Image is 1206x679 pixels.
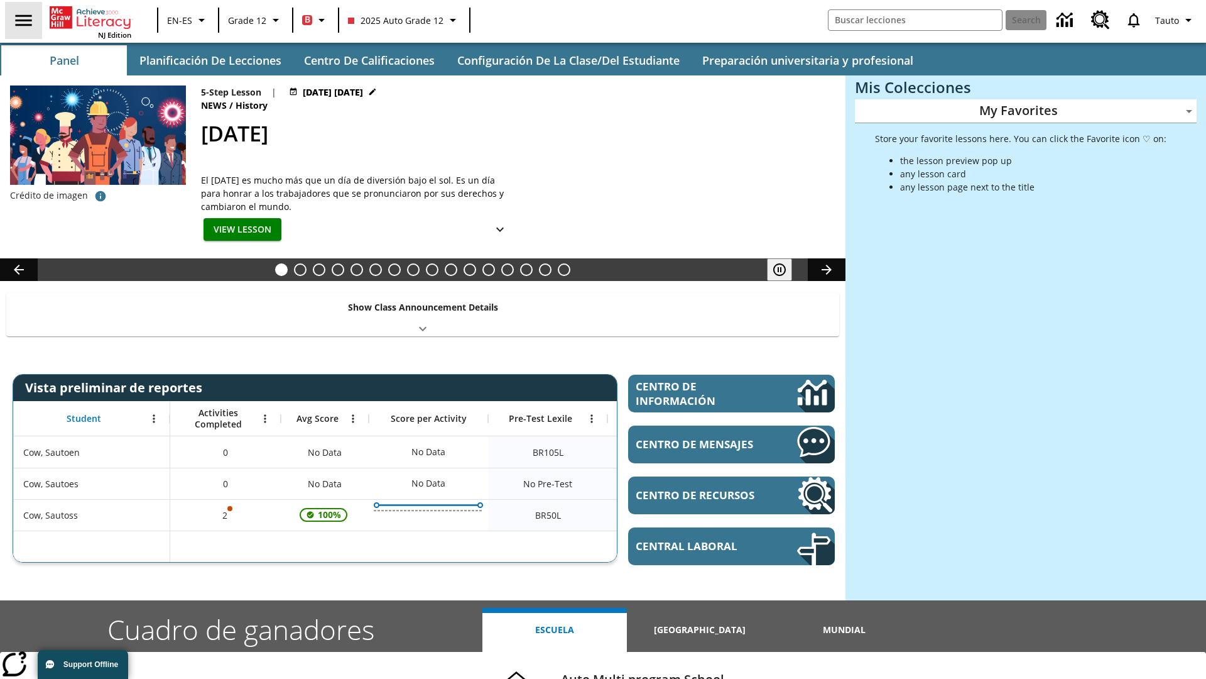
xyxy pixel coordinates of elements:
[1150,9,1201,31] button: Perfil/Configuración
[607,499,727,531] div: Beginning reader 50 Lexile, ER, Según la medida de lectura Lexile, el estudiante es un Lector Eme...
[201,99,229,113] span: News
[223,9,288,31] button: Grado: Grade 12, Elige un grado
[628,527,835,565] a: Central laboral
[98,30,131,40] span: NJ Edition
[900,167,1166,180] li: any lesson card
[900,154,1166,167] li: the lesson preview pop up
[144,409,163,428] button: Abrir menú
[388,263,401,276] button: Slide 7 Attack of the Terrifying Tomatoes
[343,9,465,31] button: Class: 2025 Auto Grade 12, Selecciona una clase
[900,180,1166,194] li: any lesson page next to the title
[607,468,727,499] div: No Data, Cow, Sautoes
[369,263,382,276] button: Slide 6 Solar Power to the People
[348,14,443,27] span: 2025 Auto Grade 12
[281,468,369,499] div: No Data, Cow, Sautoes
[167,14,192,27] span: EN-ES
[170,436,281,468] div: 0, Cow, Sautoen
[447,45,690,75] button: Configuración de la clase/del estudiante
[487,218,513,241] button: Ver más
[228,14,266,27] span: Grade 12
[10,189,88,202] p: Crédito de imagen
[405,471,452,496] div: No Data, Cow, Sautoes
[539,263,551,276] button: Slide 15 Point of View
[23,446,80,459] span: Cow, Sautoen
[296,413,339,424] span: Avg Score
[275,263,288,276] button: Slide 1 Día del Trabajo
[294,45,445,75] button: Centro de calificaciones
[201,174,515,213] div: El [DATE] es mucho más que un día de diversión bajo el sol. Es un día para honrar a los trabajado...
[221,509,230,522] p: 2
[201,86,261,99] p: 5-Step Lesson
[1,45,127,75] button: Panel
[636,437,759,451] span: Centro de mensajes
[162,9,214,31] button: Language: EN-ES, Selecciona un idioma
[50,5,131,30] a: Portada
[523,477,572,490] span: No Pre-Test, Cow, Sautoes
[509,413,572,424] span: Pre-Test Lexile
[855,79,1197,96] h3: Mis Colecciones
[10,86,186,185] img: una pancarta con fondo azul muestra la ilustración de una fila de diferentes hombres y mujeres co...
[628,375,835,412] a: Centro de información
[301,439,348,465] span: No Data
[772,608,916,652] button: Mundial
[636,488,759,502] span: Centro de recursos
[636,379,754,408] span: Centro de información
[391,413,467,424] span: Score per Activity
[1084,3,1117,37] a: Centro de recursos, Se abrirá en una pestaña nueva.
[332,263,344,276] button: Slide 4 ¡Fuera! ¡Es privado!
[201,174,515,213] span: El Día del Trabajo es mucho más que un día de diversión bajo el sol. Es un día para honrar a los ...
[223,446,228,459] span: 0
[5,2,42,39] button: Abrir el menú lateral
[301,471,348,497] span: No Data
[767,258,792,281] button: Pausar
[23,509,78,522] span: Cow, Sautoss
[313,504,346,526] span: 100%
[23,477,79,490] span: Cow, Sautoes
[482,608,627,652] button: Escuela
[297,9,334,31] button: Boost El color de la clase es rojo. Cambiar el color de la clase.
[129,45,291,75] button: Planificación de lecciones
[1117,4,1150,36] a: Notificaciones
[63,660,118,669] span: Support Offline
[1049,3,1084,38] a: Centro de información
[313,263,325,276] button: Slide 3 ¿Los autos del futuro?
[256,409,274,428] button: Abrir menú
[348,301,498,314] p: Show Class Announcement Details
[828,10,1002,30] input: search field
[855,99,1197,123] div: My Favorites
[464,263,476,276] button: Slide 11 Pre-release lesson
[6,293,839,336] div: Show Class Announcement Details
[628,426,835,463] a: Centro de mensajes
[177,407,259,430] span: Activities Completed
[204,218,281,241] button: View Lesson
[482,263,495,276] button: Slide 12 Career Lesson
[170,499,281,531] div: 2, Es posible que sea inválido el puntaje de una o más actividades., Cow, Sautoss
[303,86,363,99] span: [DATE] [DATE]
[445,263,457,276] button: Slide 10 Mixed Practice: Citing Evidence
[294,263,307,276] button: Slide 2 Animal Partners
[808,258,845,281] button: Carrusel de lecciones, seguir
[344,409,362,428] button: Abrir menú
[223,477,228,490] span: 0
[229,99,233,111] span: /
[767,258,805,281] div: Pausar
[558,263,570,276] button: Slide 16 El equilibrio de la Constitución
[875,132,1166,145] p: Store your favorite lessons here. You can click the Favorite icon ♡ on:
[607,436,727,468] div: Beginning reader 105 Lexile, ER, Según la medida de lectura Lexile, el estudiante es un Lector Em...
[407,263,420,276] button: Slide 8 Fashion Forward in Ancient Rome
[67,413,101,424] span: Student
[405,439,452,465] div: No Data, Cow, Sautoen
[286,86,379,99] button: Jul 23 - Jun 30 Elegir fechas
[305,12,310,28] span: B
[350,263,363,276] button: Slide 5 The Last Homesteaders
[636,539,759,553] span: Central laboral
[1155,14,1179,27] span: Tauto
[271,86,276,99] span: |
[25,379,209,396] span: Vista preliminar de reportes
[582,409,601,428] button: Abrir menú
[501,263,514,276] button: Slide 13 Between Two Worlds
[281,436,369,468] div: No Data, Cow, Sautoen
[281,499,369,531] div: , 100%, La puntuación media de 100% correspondiente al primer intento de este estudiante de respo...
[692,45,923,75] button: Preparación universitaria y profesional
[426,263,438,276] button: Slide 9 The Invasion of the Free CD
